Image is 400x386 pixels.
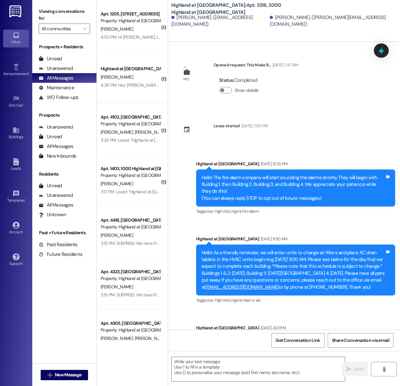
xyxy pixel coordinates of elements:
a: Account [3,220,29,237]
div: Unread [39,133,62,140]
div: Apt. 1205, [STREET_ADDRESS] [101,11,160,17]
div: All Messages [39,202,73,208]
div: 3:15 PM: SURPRISE! We have Frios by the pool [DATE] from 3:15 PM - 5 PM. [DATE] is Resident Appre... [101,292,377,298]
span: Urgent , [230,297,242,303]
div: Hello! The fire alarm company will start sounding the alarms shortly. They will begin with Buildi... [202,174,385,202]
div: Tagged as: [196,207,395,216]
div: All Messages [39,75,73,82]
img: ResiDesk Logo [9,5,23,17]
div: Highland at [GEOGRAPHIC_DATA] [101,65,160,72]
span: [PERSON_NAME] [101,26,133,32]
div: [DATE] 11:50 AM [259,236,287,242]
div: [PERSON_NAME]. ([EMAIL_ADDRESS][DOMAIN_NAME]) [171,14,268,28]
div: [DATE] 7:47 AM [271,62,298,68]
b: Highland at [GEOGRAPHIC_DATA]: Apt. 3316, 3000 Highland at [GEOGRAPHIC_DATA] [171,2,300,16]
button: Get Conversation Link [271,333,324,348]
span: [PERSON_NAME] [101,284,133,290]
div: Prospects [32,112,96,119]
span: New Message [55,372,81,378]
div: Apt. 4102, [GEOGRAPHIC_DATA] at [GEOGRAPHIC_DATA] [101,114,160,121]
div: Property: Highland at [GEOGRAPHIC_DATA] [101,121,160,127]
div: Property: Highland at [GEOGRAPHIC_DATA] [101,327,160,333]
div: All Messages [39,143,73,150]
div: Property: Highland at [GEOGRAPHIC_DATA] [101,172,160,179]
button: Share Conversation via email [328,333,394,348]
span: [PERSON_NAME] [101,232,133,238]
div: Hello! As a friendly reminder, we will enter units to change air filters and place AC drain table... [202,249,385,291]
input: All communities [42,24,80,34]
a: Site Visit • [3,93,29,111]
div: WO [183,76,189,82]
div: Property: Highland at [GEOGRAPHIC_DATA] [101,17,160,24]
span: High risk , [215,297,230,303]
div: Apt. 4323, [GEOGRAPHIC_DATA] at [GEOGRAPHIC_DATA] [101,268,160,275]
span: Share Conversation via email [332,337,389,344]
div: Apt. 4305, [GEOGRAPHIC_DATA] at [GEOGRAPHIC_DATA] [101,320,160,327]
div: New Inbounds [39,153,76,159]
span: High risk , [215,208,230,214]
a: Buildings [3,125,29,142]
button: New Message [41,370,88,380]
div: Property: Highland at [GEOGRAPHIC_DATA] [101,275,160,282]
a: Inbox [3,30,29,47]
div: Unanswered [39,192,73,199]
div: : Completed [219,75,261,85]
span: • [29,71,30,75]
div: Opened request: This Make R... [214,62,298,71]
span: [PERSON_NAME] [135,129,167,135]
div: Past Residents [39,241,78,248]
span: [PERSON_NAME] [101,181,133,187]
a: Support [3,251,29,269]
div: Unanswered [39,65,73,72]
span: Fire alarm [242,208,259,214]
a: [EMAIL_ADDRESS][DOMAIN_NAME] [205,284,279,290]
div: Highland at [GEOGRAPHIC_DATA] [196,236,395,245]
i:  [346,367,351,372]
span: Urgent , [230,208,242,214]
div: Tagged as: [196,295,395,305]
div: [DATE] 12:35 PM [259,160,287,167]
i:  [382,367,386,372]
div: Unknown [39,211,66,218]
div: Property: Highland at [GEOGRAPHIC_DATA] [101,224,160,230]
div: Residents [32,171,96,178]
i:  [83,26,86,31]
span: • [25,197,26,202]
label: Show details [235,87,258,94]
div: [DATE] 7:00 PM [240,122,268,129]
div: Highland at [GEOGRAPHIC_DATA] [196,324,395,333]
div: 3:15 PM: SURPRISE! We have Frios by the pool [DATE] from 3:15 PM - 5 PM. [DATE] is Resident Appre... [101,240,377,246]
a: Leads [3,156,29,174]
div: Unread [39,55,62,62]
span: [PERSON_NAME] [135,335,167,341]
b: Status [219,77,234,83]
span: Send [354,366,364,372]
div: WO Follow-ups [39,94,78,101]
div: [PERSON_NAME]. ([PERSON_NAME][EMAIL_ADDRESS][DOMAIN_NAME]) [270,14,395,28]
div: Maintenance [39,84,74,91]
span: [PERSON_NAME] [101,74,133,80]
span: Heat or a/c [242,297,261,303]
div: Apt. 4418, [GEOGRAPHIC_DATA] at [GEOGRAPHIC_DATA] [101,217,160,224]
span: [PERSON_NAME] [101,335,135,341]
div: Apt. 1403, 1000 Highland at [GEOGRAPHIC_DATA] [101,165,160,172]
div: Future Residents [39,251,82,258]
div: Lease started [214,122,240,129]
span: • [23,102,24,107]
div: Unanswered [39,124,73,130]
div: Past + Future Residents [32,229,96,236]
div: Prospects + Residents [32,43,96,50]
label: Viewing conversations for [39,6,90,24]
div: Highland at [GEOGRAPHIC_DATA] [196,160,395,169]
span: [PERSON_NAME] [101,129,135,135]
div: [DATE] 4:01 PM [259,324,286,331]
i:  [47,372,52,378]
span: Get Conversation Link [275,337,320,344]
div: Unread [39,182,62,189]
a: Templates • [3,188,29,206]
button: Send [342,362,368,376]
